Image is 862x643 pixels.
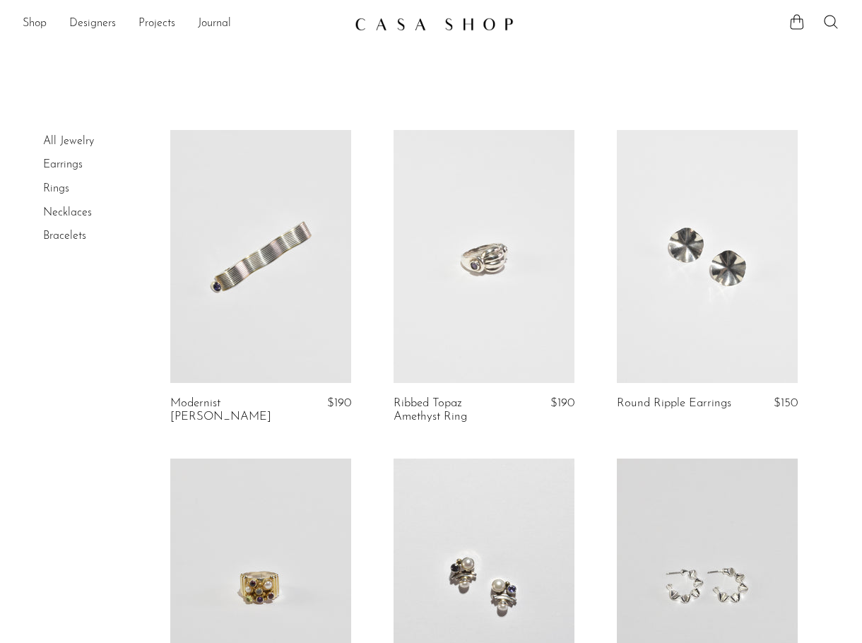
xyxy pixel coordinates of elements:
[550,397,574,409] span: $190
[138,15,175,33] a: Projects
[43,183,69,194] a: Rings
[43,207,92,218] a: Necklaces
[43,230,86,242] a: Bracelets
[774,397,798,409] span: $150
[43,159,83,170] a: Earrings
[43,136,94,147] a: All Jewelry
[69,15,116,33] a: Designers
[170,397,288,423] a: Modernist [PERSON_NAME]
[617,397,731,410] a: Round Ripple Earrings
[198,15,231,33] a: Journal
[394,397,512,423] a: Ribbed Topaz Amethyst Ring
[23,12,343,36] ul: NEW HEADER MENU
[23,12,343,36] nav: Desktop navigation
[327,397,351,409] span: $190
[23,15,47,33] a: Shop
